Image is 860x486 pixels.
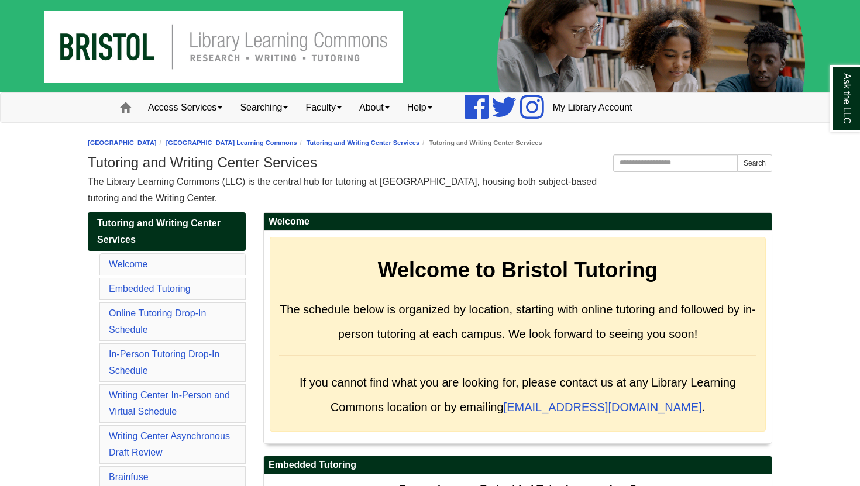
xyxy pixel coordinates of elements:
span: The schedule below is organized by location, starting with online tutoring and followed by in-per... [280,303,756,340]
span: If you cannot find what you are looking for, please contact us at any Library Learning Commons lo... [300,376,736,413]
a: In-Person Tutoring Drop-In Schedule [109,349,219,375]
a: [GEOGRAPHIC_DATA] Learning Commons [166,139,297,146]
a: [EMAIL_ADDRESS][DOMAIN_NAME] [504,401,702,413]
span: The Library Learning Commons (LLC) is the central hub for tutoring at [GEOGRAPHIC_DATA], housing ... [88,177,597,203]
a: My Library Account [544,93,641,122]
h2: Welcome [264,213,772,231]
a: Access Services [139,93,231,122]
button: Search [737,154,772,172]
span: Tutoring and Writing Center Services [97,218,221,244]
a: [GEOGRAPHIC_DATA] [88,139,157,146]
a: Online Tutoring Drop-In Schedule [109,308,206,335]
strong: Welcome to Bristol Tutoring [378,258,658,282]
nav: breadcrumb [88,137,772,149]
a: Writing Center In-Person and Virtual Schedule [109,390,230,416]
a: About [350,93,398,122]
a: Tutoring and Writing Center Services [88,212,246,251]
a: Help [398,93,441,122]
a: Brainfuse [109,472,149,482]
a: Writing Center Asynchronous Draft Review [109,431,230,457]
h1: Tutoring and Writing Center Services [88,154,772,171]
a: Embedded Tutoring [109,284,191,294]
h2: Embedded Tutoring [264,456,772,474]
li: Tutoring and Writing Center Services [419,137,542,149]
a: Tutoring and Writing Center Services [307,139,419,146]
a: Welcome [109,259,147,269]
a: Searching [231,93,297,122]
a: Faculty [297,93,350,122]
